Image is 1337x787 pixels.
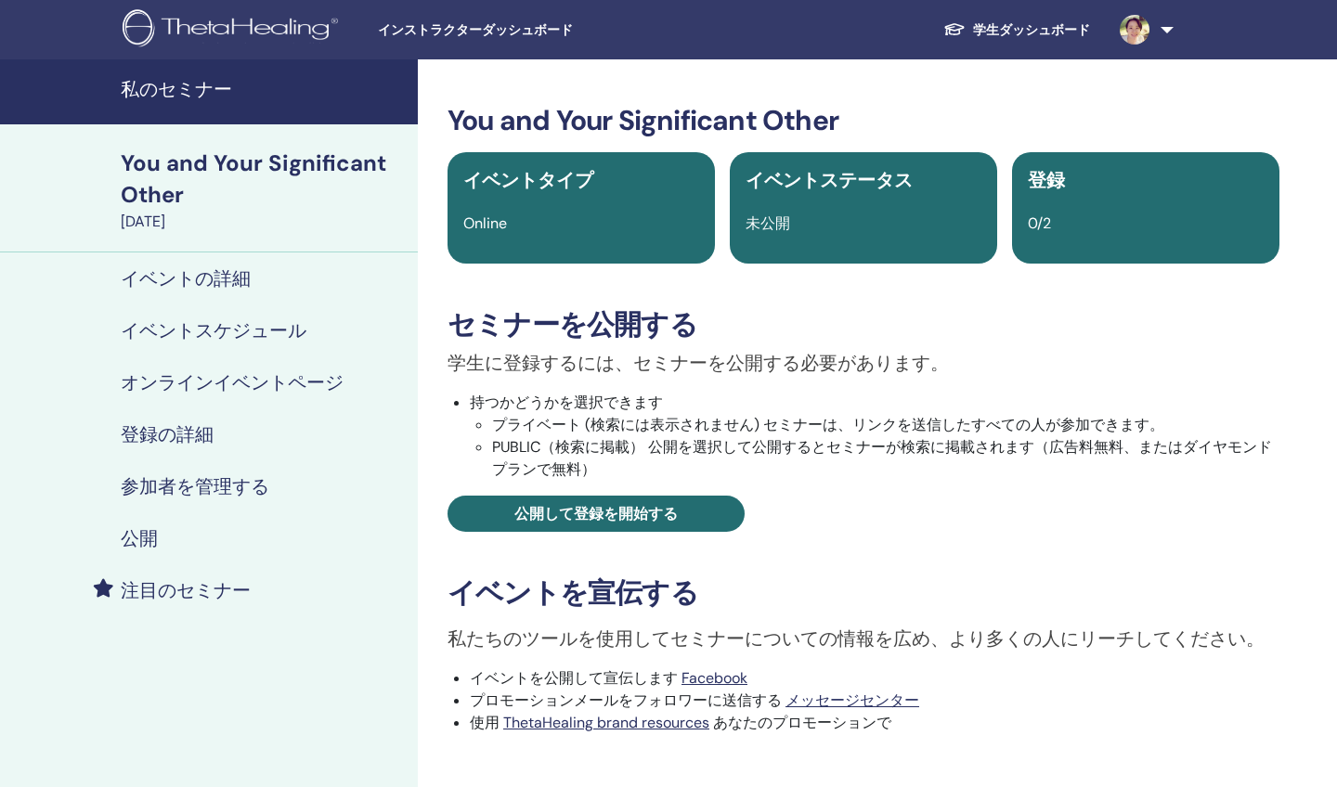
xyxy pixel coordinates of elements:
span: 未公開 [746,213,790,233]
span: 登録 [1028,168,1065,192]
img: default.jpg [1120,15,1149,45]
span: イベントステータス [746,168,913,192]
span: 公開して登録を開始する [514,504,678,523]
li: 持つかどうかを選択できます [470,392,1279,481]
h4: 注目のセミナー [121,579,251,601]
span: イベントタイプ [463,168,593,192]
a: ThetaHealing brand resources [503,713,709,732]
h3: You and Your Significant Other [448,104,1279,137]
a: 学生ダッシュボード [928,13,1105,47]
h3: セミナーを公開する [448,308,1279,342]
span: 0/2 [1028,213,1051,233]
img: graduation-cap-white.svg [943,21,966,37]
div: [DATE] [121,211,407,233]
h4: 私のセミナー [121,78,407,100]
li: PUBLIC（検索に掲載） 公開を選択して公開するとセミナーが検索に掲載されます（広告料無料、またはダイヤモンドプランで無料） [492,436,1279,481]
h4: 公開 [121,527,158,549]
h4: 参加者を管理する [121,475,269,497]
span: インストラクターダッシュボード [378,20,656,40]
h3: イベントを宣伝する [448,576,1279,610]
li: 使用 あなたのプロモーションで [470,712,1279,734]
div: You and Your Significant Other [121,148,407,211]
li: プロモーションメールをフォロワーに送信する [470,690,1279,712]
img: logo.png [123,9,344,51]
h4: イベントスケジュール [121,319,306,342]
a: メッセージセンター [785,690,919,710]
a: Facebook [681,668,747,688]
a: You and Your Significant Other[DATE] [110,148,418,233]
h4: 登録の詳細 [121,423,214,445]
a: 公開して登録を開始する [448,496,745,532]
span: Online [463,213,507,233]
p: 私たちのツールを使用してセミナーについての情報を広め、より多くの人にリーチしてください。 [448,625,1279,652]
li: プライベート (検索には表示されません) セミナーは、リンクを送信したすべての人が参加できます。 [492,414,1279,436]
h4: イベントの詳細 [121,267,251,290]
li: イベントを公開して宣伝します [470,667,1279,690]
p: 学生に登録するには、セミナーを公開する必要があります。 [448,349,1279,377]
h4: オンラインイベントページ [121,371,344,393]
